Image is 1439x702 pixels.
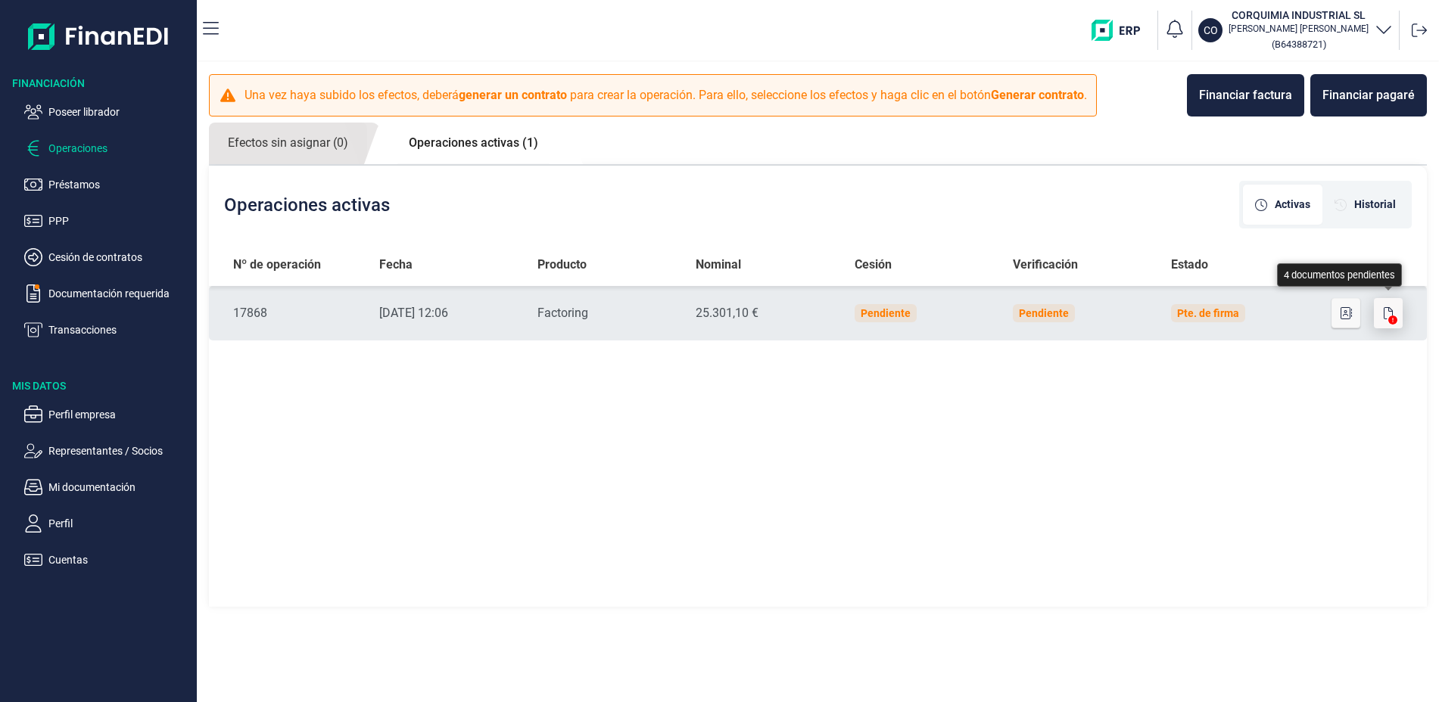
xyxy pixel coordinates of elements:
[1310,74,1427,116] button: Financiar pagaré
[24,284,191,303] button: Documentación requerida
[1229,23,1369,35] p: [PERSON_NAME] [PERSON_NAME]
[1013,256,1078,274] span: Verificación
[537,304,671,322] div: Factoring
[537,256,587,274] span: Producto
[696,256,741,274] span: Nominal
[24,551,191,569] button: Cuentas
[1322,185,1408,225] div: [object Object]
[48,212,191,230] p: PPP
[24,139,191,157] button: Operaciones
[48,175,191,194] p: Préstamos
[1322,86,1415,104] div: Financiar pagaré
[245,86,1087,104] p: Una vez haya subido los efectos, deberá para crear la operación. Para ello, seleccione los efecto...
[1187,74,1304,116] button: Financiar factura
[48,139,191,157] p: Operaciones
[1204,23,1218,38] p: CO
[379,256,413,274] span: Fecha
[379,304,513,322] div: [DATE] 12:06
[48,551,191,569] p: Cuentas
[1229,8,1369,23] h3: CORQUIMIA INDUSTRIAL SL
[1275,197,1310,213] span: Activas
[224,194,390,216] h2: Operaciones activas
[48,321,191,339] p: Transacciones
[48,514,191,533] p: Perfil
[1243,185,1322,225] div: [object Object]
[48,103,191,121] p: Poseer librador
[991,88,1084,102] b: Generar contrato
[28,12,170,61] img: Logo de aplicación
[48,442,191,460] p: Representantes / Socios
[1198,8,1393,53] button: COCORQUIMIA INDUSTRIAL SL[PERSON_NAME] [PERSON_NAME](B64388721)
[233,304,355,322] div: 17868
[24,478,191,496] button: Mi documentación
[1277,263,1402,287] div: 4 documentos pendientes
[1177,307,1239,319] div: Pte. de firma
[1354,197,1396,213] span: Historial
[24,175,191,194] button: Préstamos
[459,88,567,102] b: generar un contrato
[1092,20,1151,41] img: erp
[209,123,367,164] a: Efectos sin asignar (0)
[48,478,191,496] p: Mi documentación
[48,405,191,424] p: Perfil empresa
[48,248,191,266] p: Cesión de contratos
[696,304,830,322] div: 25.301,10 €
[855,256,892,274] span: Cesión
[390,123,557,163] a: Operaciones activas (1)
[1272,39,1326,50] small: Copiar cif
[24,103,191,121] button: Poseer librador
[24,514,191,533] button: Perfil
[1019,307,1069,319] div: Pendiente
[48,284,191,303] p: Documentación requerida
[1171,256,1208,274] span: Estado
[1199,86,1292,104] div: Financiar factura
[24,321,191,339] button: Transacciones
[24,248,191,266] button: Cesión de contratos
[861,307,911,319] div: Pendiente
[24,442,191,460] button: Representantes / Socios
[24,405,191,424] button: Perfil empresa
[233,256,321,274] span: Nº de operación
[24,212,191,230] button: PPP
